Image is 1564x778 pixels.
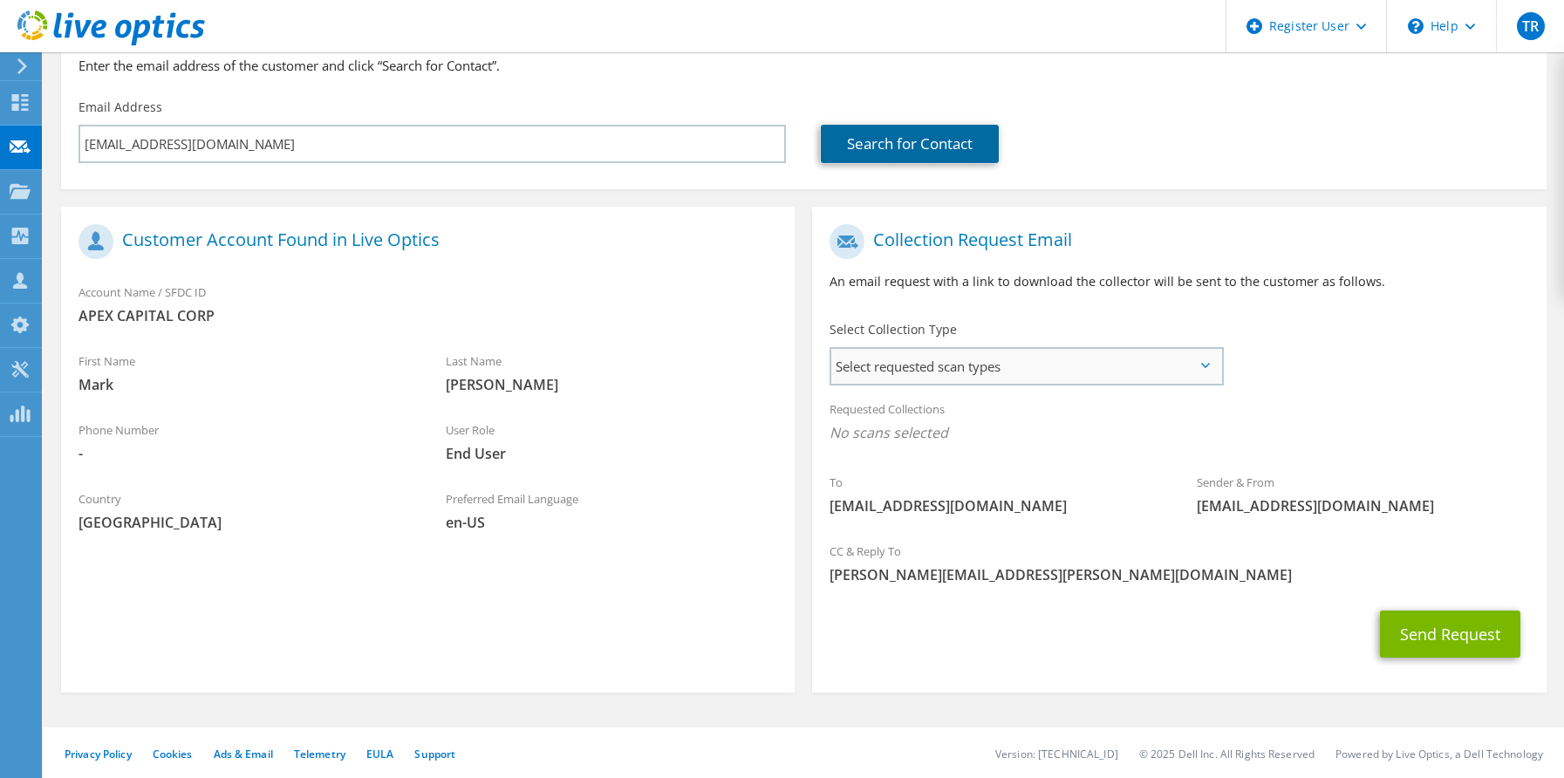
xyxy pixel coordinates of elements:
div: Requested Collections [812,391,1546,455]
span: [GEOGRAPHIC_DATA] [79,513,411,532]
div: Phone Number [61,412,428,472]
a: Search for Contact [821,125,999,163]
span: [PERSON_NAME][EMAIL_ADDRESS][PERSON_NAME][DOMAIN_NAME] [830,565,1528,584]
div: Account Name / SFDC ID [61,274,795,334]
span: Mark [79,375,411,394]
h1: Customer Account Found in Live Optics [79,224,768,259]
span: TR [1517,12,1545,40]
span: - [79,444,411,463]
li: Version: [TECHNICAL_ID] [995,747,1118,761]
span: Select requested scan types [831,349,1220,384]
svg: \n [1408,18,1424,34]
span: [PERSON_NAME] [446,375,778,394]
div: First Name [61,343,428,403]
h1: Collection Request Email [830,224,1520,259]
span: [EMAIL_ADDRESS][DOMAIN_NAME] [830,496,1162,515]
p: An email request with a link to download the collector will be sent to the customer as follows. [830,272,1528,291]
a: Support [414,747,455,761]
div: Country [61,481,428,541]
span: [EMAIL_ADDRESS][DOMAIN_NAME] [1197,496,1529,515]
div: User Role [428,412,796,472]
span: End User [446,444,778,463]
a: Cookies [153,747,193,761]
label: Select Collection Type [830,321,957,338]
li: © 2025 Dell Inc. All Rights Reserved [1139,747,1315,761]
a: EULA [366,747,393,761]
div: CC & Reply To [812,533,1546,593]
div: Last Name [428,343,796,403]
button: Send Request [1380,611,1520,658]
div: To [812,464,1179,524]
label: Email Address [79,99,162,116]
span: en-US [446,513,778,532]
h3: Enter the email address of the customer and click “Search for Contact”. [79,56,1529,75]
li: Powered by Live Optics, a Dell Technology [1335,747,1543,761]
a: Privacy Policy [65,747,132,761]
span: APEX CAPITAL CORP [79,306,777,325]
div: Preferred Email Language [428,481,796,541]
a: Ads & Email [214,747,273,761]
a: Telemetry [294,747,345,761]
span: No scans selected [830,423,1528,442]
div: Sender & From [1179,464,1547,524]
